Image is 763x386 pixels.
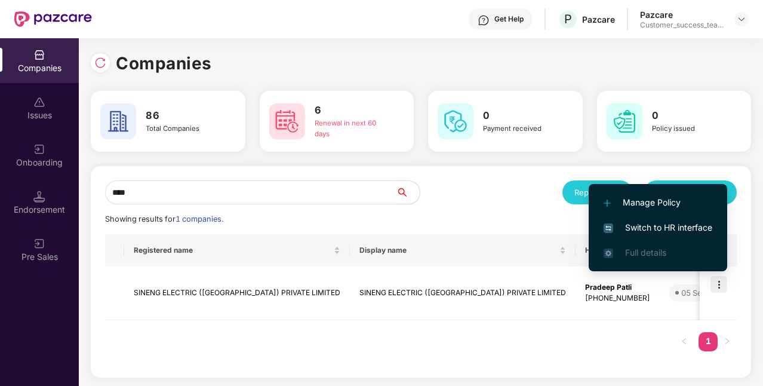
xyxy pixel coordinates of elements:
[604,200,611,207] img: svg+xml;base64,PHN2ZyB4bWxucz0iaHR0cDovL3d3dy53My5vcmcvMjAwMC9zdmciIHdpZHRoPSIxMi4yMDEiIGhlaWdodD...
[100,103,136,139] img: svg+xml;base64,PHN2ZyB4bWxucz0iaHR0cDovL3d3dy53My5vcmcvMjAwMC9zdmciIHdpZHRoPSI2MCIgaGVpZ2h0PSI2MC...
[494,14,524,24] div: Get Help
[604,196,712,209] span: Manage Policy
[146,124,220,134] div: Total Companies
[640,9,724,20] div: Pazcare
[585,293,650,304] div: [PHONE_NUMBER]
[675,332,694,351] li: Previous Page
[652,108,727,124] h3: 0
[33,49,45,61] img: svg+xml;base64,PHN2ZyBpZD0iQ29tcGFuaWVzIiB4bWxucz0iaHR0cDovL3d3dy53My5vcmcvMjAwMC9zdmciIHdpZHRoPS...
[105,215,223,223] span: Showing results for
[124,266,350,320] td: SINENG ELECTRIC ([GEOGRAPHIC_DATA]) PRIVATE LIMITED
[33,143,45,155] img: svg+xml;base64,PHN2ZyB3aWR0aD0iMjAiIGhlaWdodD0iMjAiIHZpZXdCb3g9IjAgMCAyMCAyMCIgZmlsbD0ibm9uZSIgeG...
[269,103,305,139] img: svg+xml;base64,PHN2ZyB4bWxucz0iaHR0cDovL3d3dy53My5vcmcvMjAwMC9zdmciIHdpZHRoPSI2MCIgaGVpZ2h0PSI2MC...
[134,246,331,255] span: Registered name
[146,108,220,124] h3: 86
[359,246,557,255] span: Display name
[395,180,420,204] button: search
[350,266,576,320] td: SINENG ELECTRIC ([GEOGRAPHIC_DATA]) PRIVATE LIMITED
[33,96,45,108] img: svg+xml;base64,PHN2ZyBpZD0iSXNzdWVzX2Rpc2FibGVkIiB4bWxucz0iaHR0cDovL3d3dy53My5vcmcvMjAwMC9zdmciIH...
[699,332,718,351] li: 1
[483,124,558,134] div: Payment received
[585,282,650,293] div: Pradeep Patli
[574,186,620,198] div: Reports
[652,124,727,134] div: Policy issued
[681,338,688,345] span: left
[582,14,615,25] div: Pazcare
[315,103,389,118] h3: 6
[14,11,92,27] img: New Pazcare Logo
[737,14,746,24] img: svg+xml;base64,PHN2ZyBpZD0iRHJvcGRvd24tMzJ4MzIiIHhtbG5zPSJodHRwOi8vd3d3LnczLm9yZy8yMDAwL3N2ZyIgd2...
[699,332,718,350] a: 1
[718,332,737,351] button: right
[718,332,737,351] li: Next Page
[640,20,724,30] div: Customer_success_team_lead
[350,234,576,266] th: Display name
[724,338,731,345] span: right
[315,118,389,140] div: Renewal in next 60 days
[625,247,666,258] span: Full details
[604,223,613,233] img: svg+xml;base64,PHN2ZyB4bWxucz0iaHR0cDovL3d3dy53My5vcmcvMjAwMC9zdmciIHdpZHRoPSIxNiIgaGVpZ2h0PSIxNi...
[681,287,728,299] div: 05 Sep 2025
[176,215,223,223] span: 1 companies.
[438,103,473,139] img: svg+xml;base64,PHN2ZyB4bWxucz0iaHR0cDovL3d3dy53My5vcmcvMjAwMC9zdmciIHdpZHRoPSI2MCIgaGVpZ2h0PSI2MC...
[675,332,694,351] button: left
[478,14,490,26] img: svg+xml;base64,PHN2ZyBpZD0iSGVscC0zMngzMiIgeG1sbnM9Imh0dHA6Ly93d3cudzMub3JnLzIwMDAvc3ZnIiB3aWR0aD...
[94,57,106,69] img: svg+xml;base64,PHN2ZyBpZD0iUmVsb2FkLTMyeDMyIiB4bWxucz0iaHR0cDovL3d3dy53My5vcmcvMjAwMC9zdmciIHdpZH...
[564,12,572,26] span: P
[33,191,45,203] img: svg+xml;base64,PHN2ZyB3aWR0aD0iMTQuNSIgaGVpZ2h0PSIxNC41IiB2aWV3Qm94PSIwIDAgMTYgMTYiIGZpbGw9Im5vbm...
[33,238,45,250] img: svg+xml;base64,PHN2ZyB3aWR0aD0iMjAiIGhlaWdodD0iMjAiIHZpZXdCb3g9IjAgMCAyMCAyMCIgZmlsbD0ibm9uZSIgeG...
[483,108,558,124] h3: 0
[124,234,350,266] th: Registered name
[604,249,613,258] img: svg+xml;base64,PHN2ZyB4bWxucz0iaHR0cDovL3d3dy53My5vcmcvMjAwMC9zdmciIHdpZHRoPSIxNi4zNjMiIGhlaWdodD...
[710,276,727,293] img: icon
[607,103,642,139] img: svg+xml;base64,PHN2ZyB4bWxucz0iaHR0cDovL3d3dy53My5vcmcvMjAwMC9zdmciIHdpZHRoPSI2MCIgaGVpZ2h0PSI2MC...
[604,221,712,234] span: Switch to HR interface
[576,234,660,266] th: HR details
[116,50,212,76] h1: Companies
[395,188,420,197] span: search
